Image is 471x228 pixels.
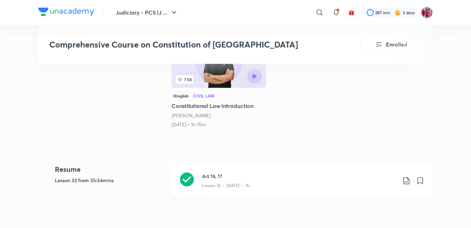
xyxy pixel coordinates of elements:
a: Company Logo [38,8,94,18]
h4: Resume [55,164,166,175]
img: avatar [348,9,355,16]
a: Art 16, 17Lesson 32 • [DATE] • 1h [172,164,433,205]
img: streak [394,9,401,16]
span: 7.5K [176,75,193,84]
h5: Constitutional Law Introduction [172,102,266,110]
button: Enrolled [361,36,422,53]
div: Anil Khanna [172,112,266,119]
button: Judiciary - PCS (J ... [111,6,182,19]
h3: Art 16, 17 [202,172,397,180]
a: [PERSON_NAME] [172,112,210,119]
a: Constitutional Law Introduction [172,34,266,128]
button: avatar [346,7,357,18]
p: Lesson 32 • [DATE] • 1h [202,183,249,189]
h5: Lesson 32 from 35:54mins [55,177,166,184]
a: 7.5KHinglishCivil LawConstitutional Law Introduction[PERSON_NAME][DATE] • 1h 15m [172,34,266,128]
div: Civil Law [193,94,214,98]
img: Archita Mittal [421,7,433,18]
div: 5th Aug • 1h 15m [172,121,266,128]
h3: Comprehensive Course on Constitution of [GEOGRAPHIC_DATA] [49,40,321,50]
img: Company Logo [38,8,94,16]
div: Hinglish [172,92,190,100]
